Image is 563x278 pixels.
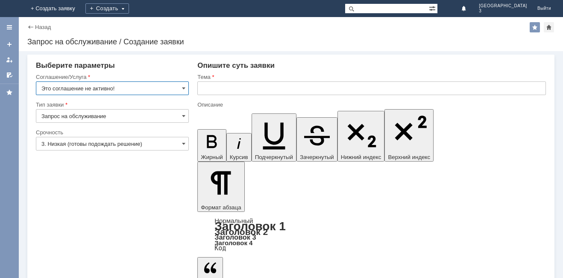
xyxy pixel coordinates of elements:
[214,220,286,233] a: Заголовок 1
[530,22,540,32] div: Добавить в избранное
[341,154,381,160] span: Нижний индекс
[36,102,187,107] div: Тип заявки
[197,162,244,212] button: Формат абзаца
[300,154,334,160] span: Зачеркнутый
[197,218,546,251] div: Формат абзаца
[214,233,256,241] a: Заголовок 3
[214,244,226,252] a: Код
[296,117,337,162] button: Зачеркнутый
[36,61,115,69] span: Выберите параметры
[3,38,16,51] a: Создать заявку
[197,102,544,107] div: Описание
[197,74,544,80] div: Тема
[214,227,268,237] a: Заголовок 2
[388,154,430,160] span: Верхний индекс
[27,38,554,46] div: Запрос на обслуживание / Создание заявки
[3,53,16,67] a: Мои заявки
[230,154,248,160] span: Курсив
[337,111,385,162] button: Нижний индекс
[384,109,434,162] button: Верхний индекс
[201,154,223,160] span: Жирный
[479,9,527,14] span: 3
[36,74,187,80] div: Соглашение/Услуга
[544,22,554,32] div: Сделать домашней страницей
[255,154,293,160] span: Подчеркнутый
[36,130,187,135] div: Срочность
[35,24,51,30] a: Назад
[197,129,226,162] button: Жирный
[252,113,296,162] button: Подчеркнутый
[429,4,437,12] span: Расширенный поиск
[214,217,253,224] a: Нормальный
[479,3,527,9] span: [GEOGRAPHIC_DATA]
[3,68,16,82] a: Мои согласования
[201,204,241,211] span: Формат абзаца
[197,61,275,69] span: Опишите суть заявки
[85,3,129,14] div: Создать
[226,133,252,162] button: Курсив
[214,239,252,246] a: Заголовок 4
